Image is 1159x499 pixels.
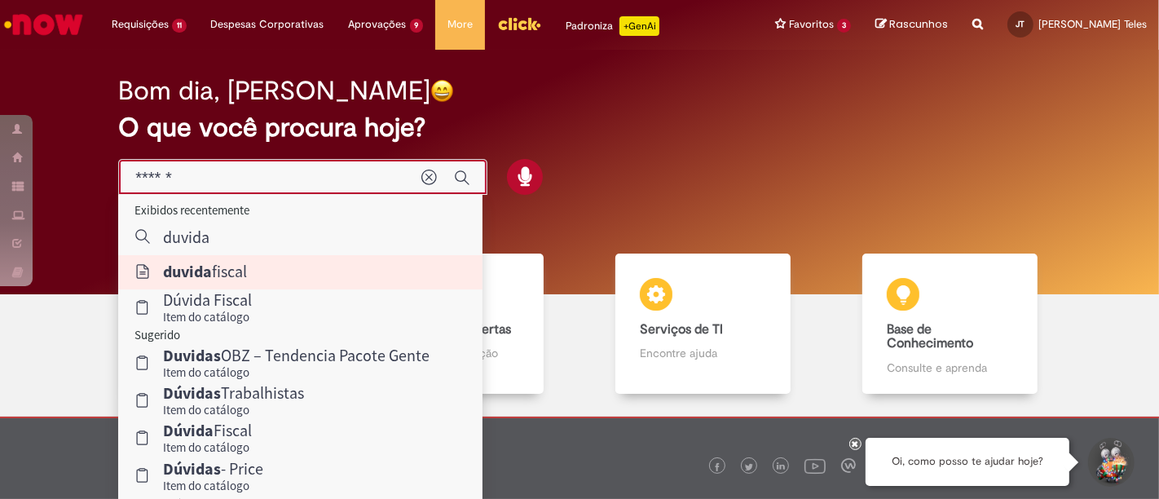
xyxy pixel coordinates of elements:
[889,16,948,32] span: Rascunhos
[566,16,659,36] div: Padroniza
[619,16,659,36] p: +GenAi
[640,345,765,361] p: Encontre ajuda
[804,455,826,476] img: logo_footer_youtube.png
[826,254,1073,395] a: Base de Conhecimento Consulte e aprenda
[579,254,826,395] a: Serviços de TI Encontre ajuda
[447,16,473,33] span: More
[1016,19,1025,29] span: JT
[841,458,856,473] img: logo_footer_workplace.png
[745,463,753,471] img: logo_footer_twitter.png
[1038,17,1147,31] span: [PERSON_NAME] Teles
[887,321,973,352] b: Base de Conhecimento
[887,360,1012,376] p: Consulte e aprenda
[112,16,169,33] span: Requisições
[172,19,187,33] span: 11
[430,79,454,103] img: happy-face.png
[497,11,541,36] img: click_logo_yellow_360x200.png
[86,254,333,395] a: Tirar dúvidas Tirar dúvidas com Lupi Assist e Gen Ai
[349,16,407,33] span: Aprovações
[118,113,1041,142] h2: O que você procura hoje?
[640,321,723,338] b: Serviços de TI
[789,16,834,33] span: Favoritos
[837,19,851,33] span: 3
[2,8,86,41] img: ServiceNow
[777,462,785,472] img: logo_footer_linkedin.png
[410,19,424,33] span: 9
[866,438,1069,486] div: Oi, como posso te ajudar hoje?
[713,463,721,471] img: logo_footer_facebook.png
[118,77,430,105] h2: Bom dia, [PERSON_NAME]
[1086,438,1135,487] button: Iniciar Conversa de Suporte
[875,17,948,33] a: Rascunhos
[211,16,324,33] span: Despesas Corporativas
